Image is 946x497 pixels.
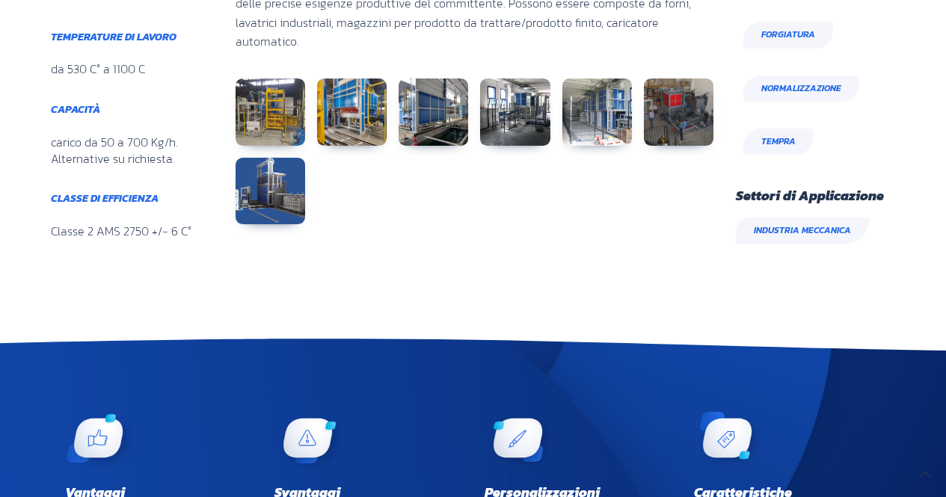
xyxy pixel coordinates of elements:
[736,189,903,203] h5: Settori di Applicazione
[51,105,198,115] h6: Capacità
[51,223,191,239] p: Classe 2 AMS 2750 +/- 6 C°
[51,194,198,204] h6: Classe di efficienza
[736,217,869,244] span: Industria Meccanica
[761,28,815,42] span: Forgiatura
[761,135,796,149] span: Tempra
[743,75,859,102] a: Normalizzazione
[51,61,145,77] div: da 530 C° a 1100 C
[51,134,198,167] div: carico da 50 a 700 Kg/h. Alternative su richiesta.
[51,32,198,43] h6: Temperature di lavoro
[761,81,841,96] span: Normalizzazione
[743,22,833,48] a: Forgiatura
[743,129,814,155] a: Tempra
